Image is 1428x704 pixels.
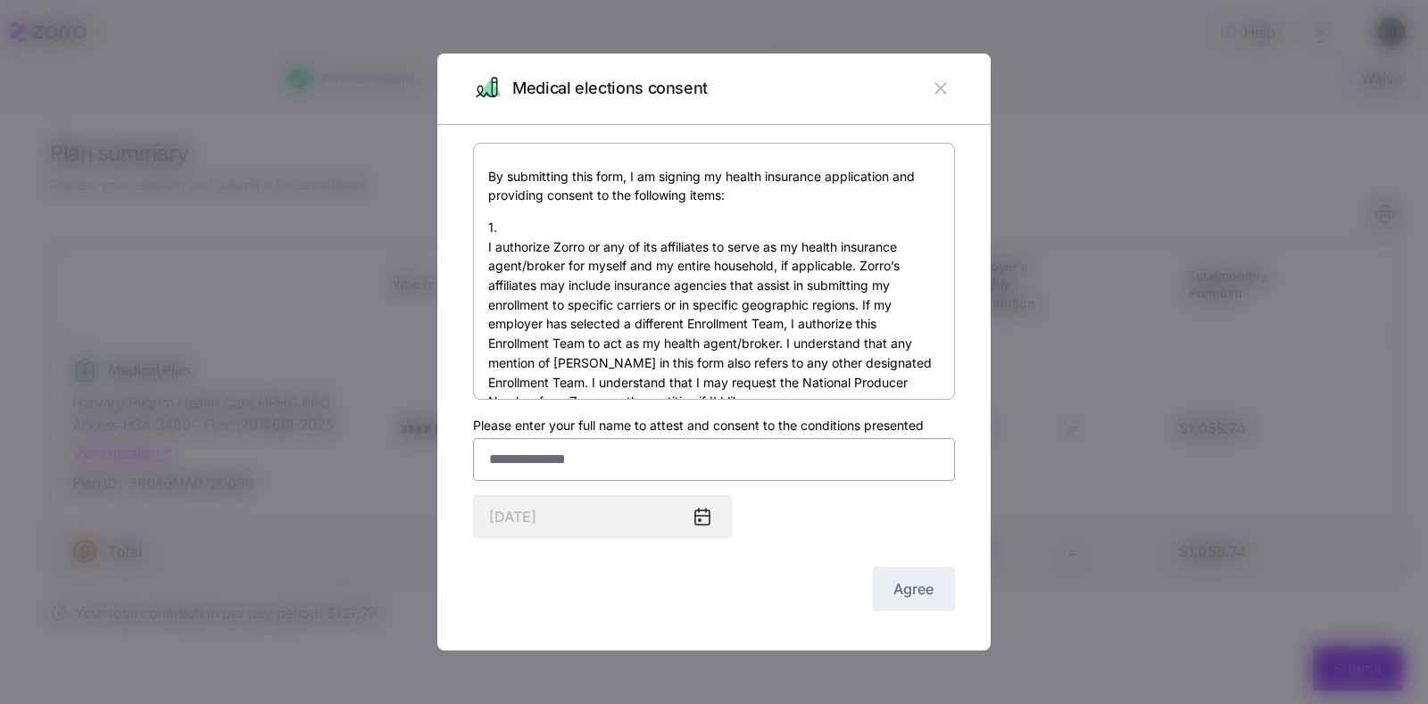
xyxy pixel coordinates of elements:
[473,495,732,538] input: MM/DD/YYYY
[512,76,708,102] span: Medical elections consent
[473,416,924,435] label: Please enter your full name to attest and consent to the conditions presented
[872,567,955,611] button: Agree
[488,167,940,205] p: By submitting this form, I am signing my health insurance application and providing consent to th...
[893,578,934,600] span: Agree
[488,218,940,411] p: 1. I authorize Zorro or any of its affiliates to serve as my health insurance agent/broker for my...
